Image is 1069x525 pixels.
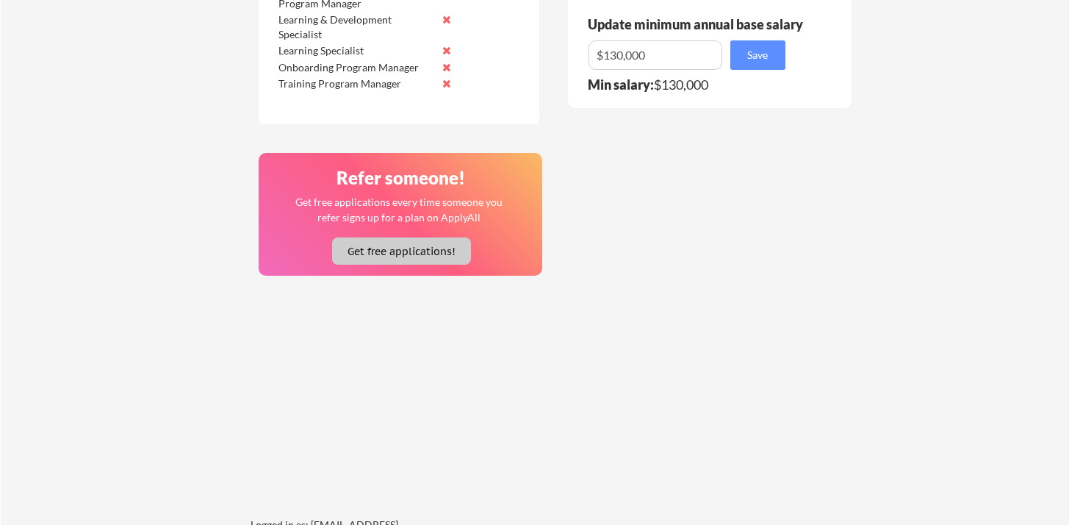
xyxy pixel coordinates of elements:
[264,169,538,187] div: Refer someone!
[278,43,433,58] div: Learning Specialist
[332,238,471,265] button: Get free applications!
[588,18,808,31] div: Update minimum annual base salary
[588,78,795,91] div: $130,000
[589,40,722,70] input: E.g. $100,000
[278,60,433,75] div: Onboarding Program Manager
[278,76,433,91] div: Training Program Manager
[588,76,654,93] strong: Min salary:
[730,40,785,70] button: Save
[295,194,504,225] div: Get free applications every time someone you refer signs up for a plan on ApplyAll
[278,12,433,41] div: Learning & Development Specialist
